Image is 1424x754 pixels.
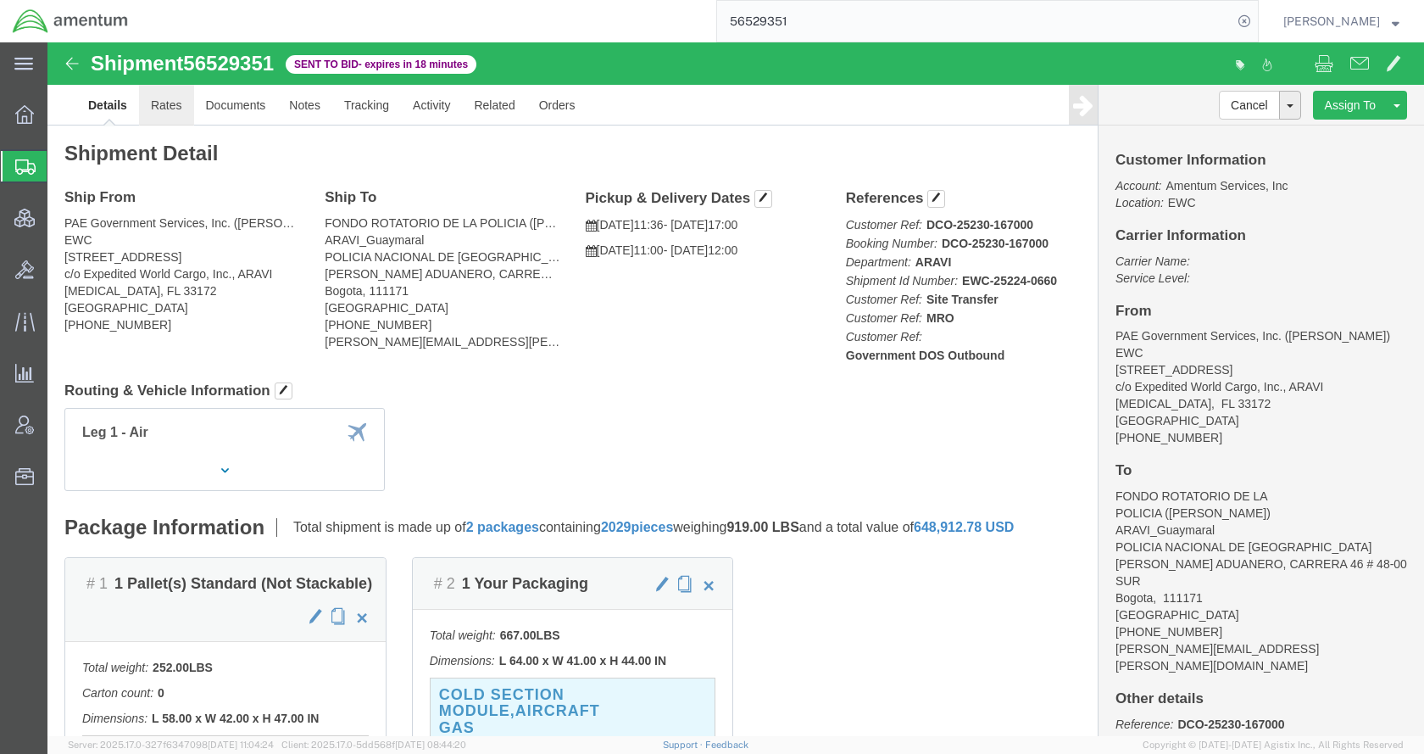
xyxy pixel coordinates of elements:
span: Kent Gilman [1283,12,1380,31]
span: [DATE] 08:44:20 [395,740,466,750]
input: Search for shipment number, reference number [717,1,1232,42]
span: Copyright © [DATE]-[DATE] Agistix Inc., All Rights Reserved [1143,738,1404,752]
span: Server: 2025.17.0-327f6347098 [68,740,274,750]
img: logo [12,8,129,34]
a: Feedback [705,740,748,750]
iframe: FS Legacy Container [47,42,1424,736]
button: [PERSON_NAME] [1282,11,1400,31]
span: Client: 2025.17.0-5dd568f [281,740,466,750]
a: Support [663,740,705,750]
span: [DATE] 11:04:24 [208,740,274,750]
